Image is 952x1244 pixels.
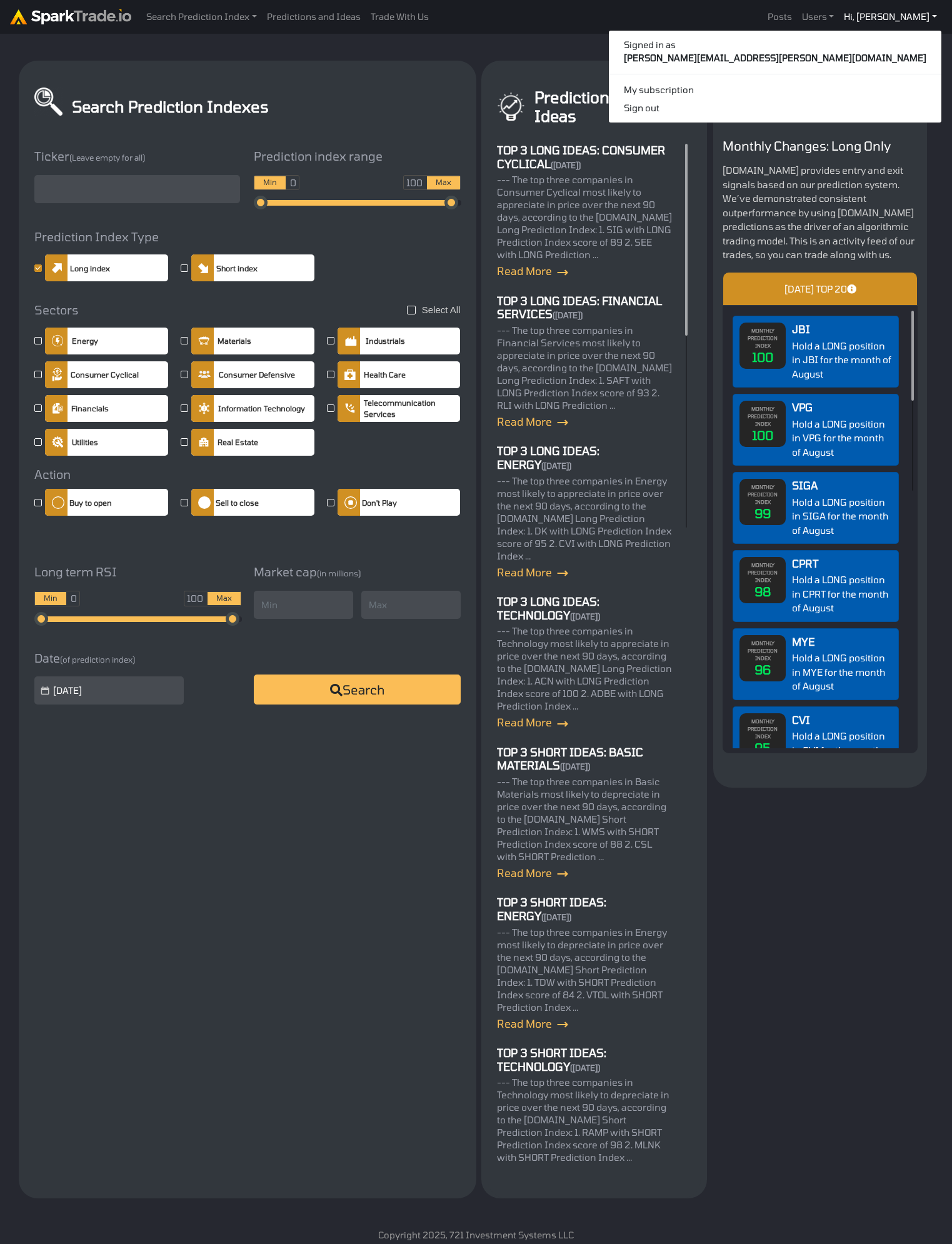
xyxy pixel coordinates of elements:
[739,584,786,599] h6: 98
[624,53,926,63] b: [PERSON_NAME][EMAIL_ADDRESS][PERSON_NAME][DOMAIN_NAME]
[317,568,361,578] text: (in millions)
[551,160,581,170] text: ([DATE])
[739,428,786,443] h6: 100
[739,718,786,740] text: MONTHLY PREDICTION INDEX
[497,1046,673,1073] a: Top 3 Short ideas: Technology([DATE])
[364,397,461,419] p: Telecommunication Services
[792,635,815,648] a: MYE
[792,713,810,726] a: CVI
[792,401,813,413] a: VPG
[427,176,460,189] span: Max
[34,303,78,320] h2: Sectors
[541,461,571,471] text: ([DATE])
[723,272,918,306] button: [DATE] top 20
[553,310,583,320] text: ([DATE])
[72,335,98,346] p: Energy
[497,294,673,321] h4: Top 3 Long ideas: Financial Services
[72,97,269,116] h1: Search Prediction Indexes
[69,497,112,508] p: Buy to open
[366,335,405,346] p: Industrials
[739,483,786,506] text: MONTHLY PREDICTION INDEX
[262,5,366,29] a: Predictions and Ideas
[497,1017,568,1030] a: Read More
[361,591,461,619] input: Max
[739,740,786,755] h6: 95
[497,1076,673,1163] p: --- The top three companies in Technology most likely to depreciate in price over the next 90 day...
[10,9,131,24] img: sparktrade.png
[70,263,110,274] p: Long index
[763,5,797,29] a: Posts
[609,99,941,118] button: Sign out
[254,149,461,164] h2: Prediction index range
[216,263,258,274] p: Short index
[254,675,461,705] button: Search
[792,557,818,569] a: CPRT
[534,88,692,125] h2: Predictions and Ideas
[208,592,241,605] span: Max
[184,591,206,606] text: 100
[68,591,79,606] text: 0
[497,415,568,428] a: Read More
[570,1063,600,1073] text: ([DATE])
[497,775,673,863] p: --- The top three companies in Basic Materials most likely to depreciate in price over the next 9...
[797,5,839,29] a: Users
[72,436,98,448] p: Utilities
[362,497,397,508] p: Don't Play
[792,729,892,771] p: Hold a LONG position in CVI for the month of August
[288,176,299,190] text: 0
[34,230,459,244] h2: Prediction Index Type
[254,176,286,189] span: Min
[497,746,673,773] h4: Top 3 Short ideas: Basic Materials
[497,866,568,879] a: Read More
[216,497,259,508] p: Sell to close
[497,566,568,578] a: Read More
[60,655,135,665] text: (of prediction index)
[792,479,818,491] a: SIGA
[497,1046,673,1073] h4: Top 3 Short ideas: Technology
[739,405,786,428] text: MONTHLY PREDICTION INDEX
[497,746,673,773] a: Top 3 Short ideas: Basic Materials([DATE])
[34,651,241,666] h2: Date
[497,926,673,1013] p: --- The top three companies in Energy most likely to depreciate in price over the next 90 days, a...
[560,761,590,771] text: ([DATE])
[792,573,892,615] p: Hold a LONG position in CPRT for the month of August
[792,651,892,693] p: Hold a LONG position in MYE for the month of August
[34,468,71,482] h2: Action
[34,565,241,579] h2: Long term RSI
[497,896,673,923] a: Top 3 Short ideas: Energy([DATE])
[792,339,892,381] p: Hold a LONG position in JBI for the month of August
[497,144,673,171] a: Top 3 Long ideas: Consumer Cyclical([DATE])
[497,896,673,923] h4: Top 3 Short ideas: Energy
[609,36,941,68] div: Signed in as
[497,264,568,277] a: Read More
[407,303,461,318] label: Select All
[792,417,892,459] p: Hold a LONG position in VPG for the month of August
[497,625,673,712] p: --- The top three companies in Technology most likely to appreciate in price over the next 90 day...
[141,5,262,29] a: Search Prediction Index
[378,1228,574,1242] div: Copyright 2025, 721 Investment Systems LLC
[218,335,251,346] p: Materials
[254,591,353,619] input: Min
[497,444,673,471] h4: Top 3 Long ideas: Energy
[497,324,673,411] p: --- The top three companies in Financial Services most likely to appreciate in price over the nex...
[497,144,673,171] h4: Top 3 Long ideas: Consumer Cyclical
[71,403,109,414] p: Financials
[71,369,139,380] p: Consumer Cyclical
[364,369,406,380] p: Health Care
[739,640,786,662] text: MONTHLY PREDICTION INDEX
[497,595,673,622] h4: Top 3 Long ideas: Technology
[366,5,434,29] a: Trade With Us
[739,349,786,364] h6: 100
[739,561,786,584] text: MONTHLY PREDICTION INDEX
[497,474,673,562] p: --- The top three companies in Energy most likely to appreciate in price over the next 90 days, a...
[218,403,305,414] p: Information Technology
[608,30,942,123] div: Users
[609,81,941,99] a: My subscription
[792,323,810,335] a: JBI
[792,495,892,538] p: Hold a LONG position in SIGA for the month of August
[570,611,600,621] text: ([DATE])
[839,5,942,29] a: Hi, [PERSON_NAME]
[497,173,673,261] p: --- The top three companies in Consumer Cyclical most likely to appreciate in price over the next...
[497,716,568,728] a: Read More
[254,565,461,579] h2: Market cap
